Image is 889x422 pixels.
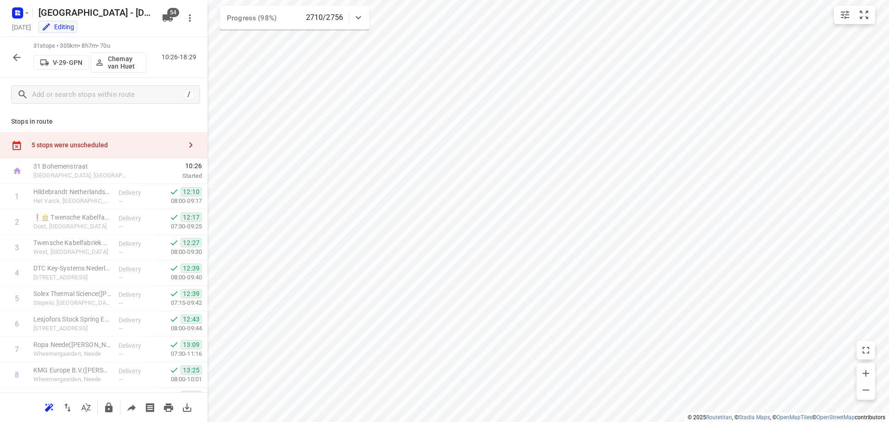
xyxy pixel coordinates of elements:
p: Delivery [119,392,153,401]
p: DTC Key-Systems Nederland BV(Dieter Schildkamp) [33,264,111,273]
div: 4 [15,269,19,277]
span: 13:09 [181,340,202,349]
span: — [119,249,123,256]
span: — [119,198,123,205]
p: 2710/2756 [306,12,343,23]
div: 8 [15,371,19,379]
p: Stops in route [11,117,196,126]
div: You are currently in edit mode. [42,22,74,31]
svg: Done [169,365,179,375]
div: / [184,89,194,100]
span: 12:39 [181,289,202,298]
p: Twensche Kabelfabriek Haaksbergen - Industriestraat(Anita Gerwers) [33,238,111,247]
div: 1 [15,192,19,201]
div: small contained button group [834,6,875,24]
span: 12:27 [181,238,202,247]
div: 5 [15,294,19,303]
p: 08:00-09:30 [156,247,202,257]
p: 31 stops • 305km • 8h7m • 70u [33,42,146,50]
p: Solex Thermal Science(Suzan Luppes) [33,289,111,298]
div: 3 [15,243,19,252]
a: Stadia Maps [739,414,770,421]
p: 08:00-09:40 [156,273,202,282]
p: 10:26-18:29 [162,52,200,62]
span: Reoptimize route [40,403,58,411]
div: 6 [15,320,19,328]
button: V-29-GPN [33,55,89,70]
h5: Project date [8,22,35,32]
p: Lesjofors Stock Spring Europe B.V.(Indy Teijema) [33,315,111,324]
p: Textielstraat 43, Haaksbergen [33,273,111,282]
p: Delivery [119,341,153,350]
div: Progress (98%)2710/2756 [219,6,369,30]
div: 5 stops were unscheduled [31,141,182,149]
span: Print route [159,403,178,411]
a: OpenMapTiles [776,414,812,421]
span: 13:09 [181,391,202,400]
span: — [119,223,123,230]
p: Hildebrandt Netherlands(Kevin Scigalla) [33,187,111,196]
p: 31 Bohemenstraat [33,162,130,171]
span: 12:10 [181,187,202,196]
svg: Done [169,289,179,298]
svg: Done [169,340,179,349]
button: Fit zoom [855,6,873,24]
p: 07:30-09:25 [156,222,202,231]
p: Delivery [119,265,153,274]
svg: Done [169,264,179,273]
p: Wheemergaarden, Neede [33,375,111,384]
span: Reverse route [58,403,77,411]
p: 08:00-10:01 [156,375,202,384]
p: KMG Europe B.V.(Amy Kroon) [33,365,111,375]
p: Delivery [119,214,153,223]
p: 07:15-09:42 [156,298,202,308]
p: Delivery [119,366,153,376]
span: Print shipping labels [141,403,159,411]
div: 2 [15,218,19,227]
span: 12:17 [181,213,202,222]
button: Chemay van Huet [91,52,146,73]
p: Stepelo, [GEOGRAPHIC_DATA] [33,298,111,308]
svg: Done [169,315,179,324]
p: Started [141,171,202,181]
span: 54 [167,8,179,17]
p: Delivery [119,239,153,248]
p: ❗👷🏻 Twensche Kabelfabriek Haaksbergen(Sabien Sligman) [33,213,111,222]
p: Ropa Neede(Jeffrey van der Meijden) [33,340,111,349]
span: — [119,274,123,281]
button: 54 [158,9,177,27]
p: Chemay van Huet [108,55,142,70]
span: Share route [122,403,141,411]
a: OpenStreetMap [816,414,855,421]
input: Add or search stops within route [32,88,184,102]
p: [GEOGRAPHIC_DATA], [GEOGRAPHIC_DATA] [33,171,130,180]
p: Oost, [GEOGRAPHIC_DATA] [33,222,111,231]
p: Het Varck, [GEOGRAPHIC_DATA] [33,196,111,206]
svg: Done [169,187,179,196]
p: 07:30-11:16 [156,349,202,359]
svg: Done [169,391,179,400]
p: 08:00-09:17 [156,196,202,206]
span: — [119,325,123,332]
p: West, [GEOGRAPHIC_DATA] [33,247,111,257]
span: 12:43 [181,315,202,324]
span: Sort by time window [77,403,95,411]
div: 7 [15,345,19,354]
p: Textielstraat 11a, Haaksbergen [33,324,111,333]
span: 10:26 [141,161,202,170]
p: Wheemergaarden, Neede [33,349,111,359]
span: 13:25 [181,365,202,375]
p: 08:00-09:44 [156,324,202,333]
p: V-29-GPN [53,59,82,66]
span: — [119,351,123,358]
a: Routetitan [706,414,732,421]
p: Delivery [119,315,153,325]
span: 12:39 [181,264,202,273]
p: Delivery [119,188,153,197]
svg: Done [169,213,179,222]
span: Progress (98%) [227,14,276,22]
span: Download route [178,403,196,411]
span: — [119,376,123,383]
svg: Done [169,238,179,247]
span: — [119,300,123,307]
